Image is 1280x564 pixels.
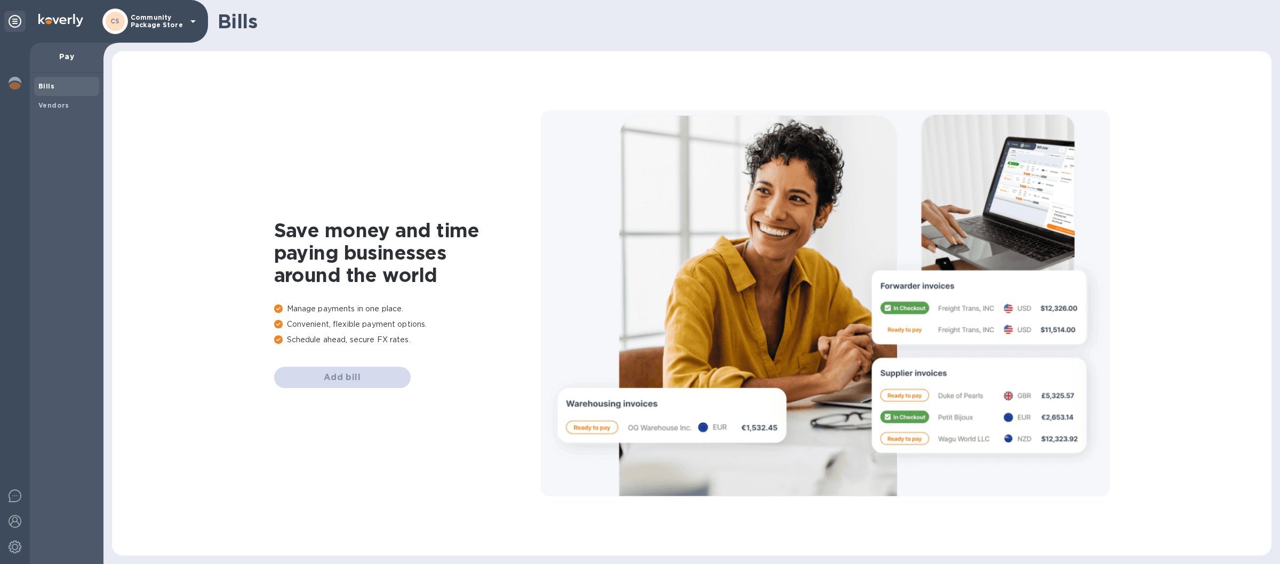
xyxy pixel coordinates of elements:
[274,303,541,315] p: Manage payments in one place.
[274,334,541,345] p: Schedule ahead, secure FX rates.
[110,17,120,25] b: CS
[38,14,83,27] img: Logo
[131,14,184,29] p: Community Package Store
[38,51,95,62] p: Pay
[38,101,69,109] b: Vendors
[4,11,26,32] div: Unpin categories
[38,82,54,90] b: Bills
[218,10,1263,33] h1: Bills
[274,319,541,330] p: Convenient, flexible payment options.
[274,219,541,286] h1: Save money and time paying businesses around the world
